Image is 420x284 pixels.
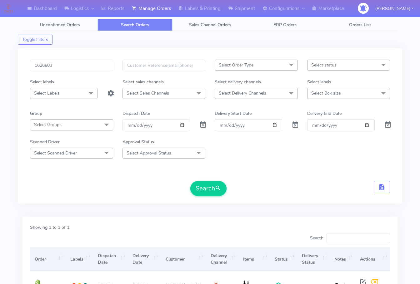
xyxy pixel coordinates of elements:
[30,110,42,117] label: Group
[66,247,93,271] th: Labels: activate to sort column ascending
[349,22,371,28] span: Orders List
[307,110,342,117] label: Delivery End Date
[215,79,261,85] label: Select delivery channels
[330,247,355,271] th: Notes: activate to sort column ascending
[30,79,54,85] label: Select labels
[273,22,297,28] span: ERP Orders
[307,79,331,85] label: Select labels
[297,247,330,271] th: Delivery Status: activate to sort column ascending
[270,247,297,271] th: Status: activate to sort column ascending
[311,90,341,96] span: Select Box size
[327,233,390,243] input: Search:
[215,110,252,117] label: Delivery Start Date
[18,35,52,45] button: Toggle Filters
[219,62,253,68] span: Select Order Type
[311,62,337,68] span: Select status
[34,90,60,96] span: Select Labels
[121,22,149,28] span: Search Orders
[122,110,150,117] label: Dispatch Date
[22,19,397,31] ul: Tabs
[93,247,128,271] th: Dispatch Date: activate to sort column ascending
[34,122,62,128] span: Select Groups
[30,247,66,271] th: Order: activate to sort column ascending
[127,150,171,156] span: Select Approval Status
[122,60,206,71] input: Customer Reference(email,phone)
[30,60,113,71] input: Order Id
[161,247,206,271] th: Customer: activate to sort column ascending
[371,2,418,15] button: [PERSON_NAME]
[127,90,169,96] span: Select Sales Channels
[355,247,390,271] th: Actions: activate to sort column ascending
[310,233,390,243] label: Search:
[206,247,238,271] th: Delivery Channel: activate to sort column ascending
[189,22,231,28] span: Sales Channel Orders
[122,79,164,85] label: Select sales channels
[128,247,161,271] th: Delivery Date: activate to sort column ascending
[30,224,69,231] label: Showing 1 to 1 of 1
[30,139,60,145] label: Scanned Driver
[238,247,270,271] th: Items: activate to sort column ascending
[122,139,154,145] label: Approval Status
[219,90,266,96] span: Select Delivery Channels
[40,22,80,28] span: Unconfirmed Orders
[190,181,227,196] button: Search
[34,150,77,156] span: Select Scanned Driver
